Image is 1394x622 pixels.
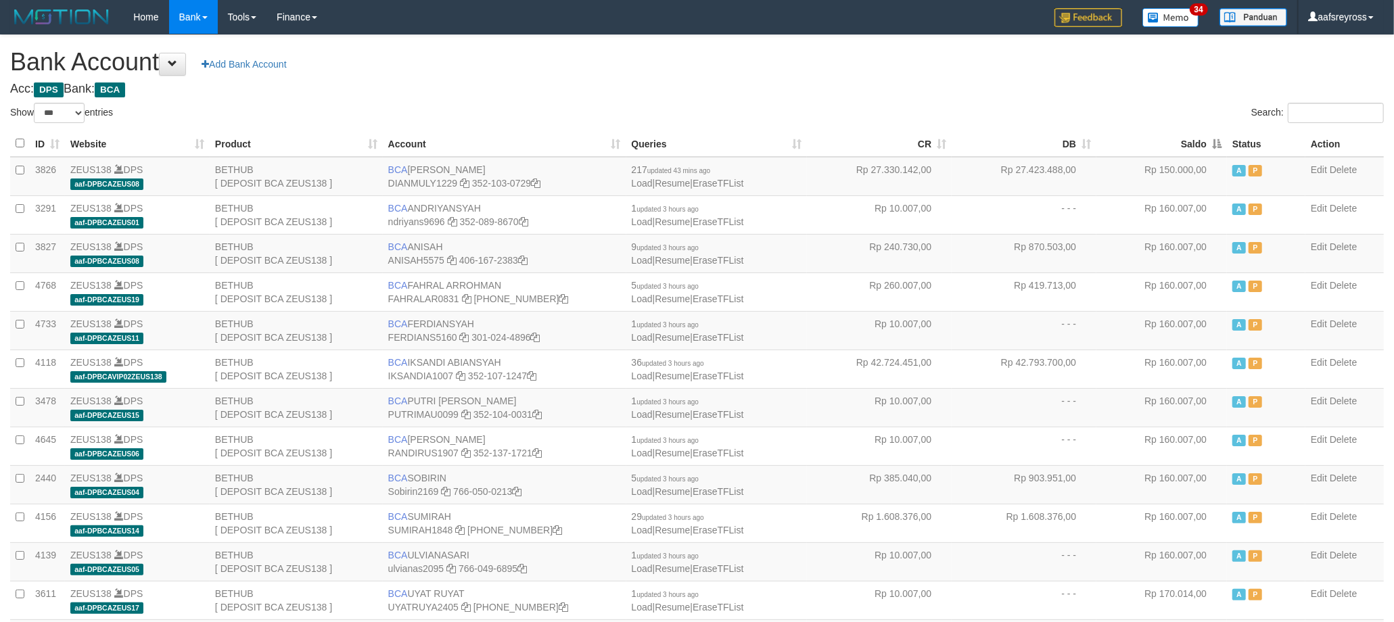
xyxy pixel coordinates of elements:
a: Copy ndriyans9696 to clipboard [448,216,457,227]
td: Rp 1.608.376,00 [952,504,1096,542]
th: Status [1227,130,1305,157]
th: Product: activate to sort column ascending [210,130,383,157]
a: ZEUS138 [70,318,112,329]
td: BETHUB [ DEPOSIT BCA ZEUS138 ] [210,388,383,427]
td: DPS [65,272,210,311]
th: Action [1305,130,1384,157]
span: 34 [1190,3,1208,16]
span: 1 [632,396,699,406]
td: Rp 10.007,00 [807,388,952,427]
td: BETHUB [ DEPOSIT BCA ZEUS138 ] [210,234,383,272]
a: Copy 3010244896 to clipboard [531,332,540,343]
span: updated 3 hours ago [636,437,699,444]
h1: Bank Account [10,49,1384,76]
span: | | [632,511,744,535]
span: 217 [632,164,711,175]
a: Resume [655,563,690,574]
span: aaf-DPBCAZEUS19 [70,294,143,306]
a: Edit [1311,280,1327,291]
td: SOBIRIN 766-050-0213 [383,465,626,504]
h4: Acc: Bank: [10,82,1384,96]
td: DPS [65,504,210,542]
span: Active [1232,550,1246,562]
span: aaf-DPBCAZEUS08 [70,256,143,267]
td: DPS [65,195,210,234]
a: Load [632,486,653,497]
a: Sobirin2169 [388,486,439,497]
span: updated 3 hours ago [636,475,699,483]
a: Edit [1311,318,1327,329]
a: EraseTFList [693,448,743,458]
span: aaf-DPBCAZEUS06 [70,448,143,460]
td: Rp 240.730,00 [807,234,952,272]
a: ZEUS138 [70,357,112,368]
td: Rp 10.007,00 [807,195,952,234]
span: aaf-DPBCAZEUS11 [70,333,143,344]
span: | | [632,588,744,613]
td: FERDIANSYAH 301-024-4896 [383,311,626,350]
span: BCA [388,357,408,368]
td: [PERSON_NAME] 352-137-1721 [383,427,626,465]
td: Rp 42.793.700,00 [952,350,1096,388]
td: SUMIRAH [PHONE_NUMBER] [383,504,626,542]
a: Resume [655,255,690,266]
span: aaf-DPBCAZEUS17 [70,602,143,614]
a: Delete [1330,357,1357,368]
td: DPS [65,234,210,272]
span: aaf-DPBCAZEUS04 [70,487,143,498]
a: Load [632,293,653,304]
a: Delete [1330,473,1357,483]
td: BETHUB [ DEPOSIT BCA ZEUS138 ] [210,542,383,581]
span: updated 3 hours ago [642,360,704,367]
td: 4156 [30,504,65,542]
td: Rp 903.951,00 [952,465,1096,504]
a: Load [632,216,653,227]
th: Website: activate to sort column ascending [65,130,210,157]
span: | | [632,203,744,227]
td: Rp 160.007,00 [1096,195,1227,234]
span: BCA [388,511,408,522]
a: EraseTFList [693,486,743,497]
span: aaf-DPBCAZEUS15 [70,410,143,421]
span: aaf-DPBCAZEUS01 [70,217,143,229]
td: FAHRAL ARROHMAN [PHONE_NUMBER] [383,272,626,311]
a: Resume [655,293,690,304]
a: Delete [1330,280,1357,291]
td: 3478 [30,388,65,427]
span: 1 [632,434,699,445]
span: Active [1232,396,1246,408]
th: CR: activate to sort column ascending [807,130,952,157]
a: Copy 4061672383 to clipboard [518,255,528,266]
a: Resume [655,178,690,189]
a: ulvianas2095 [388,563,444,574]
a: Edit [1311,241,1327,252]
a: Copy FERDIANS5160 to clipboard [460,332,469,343]
a: Load [632,602,653,613]
td: 3826 [30,157,65,196]
span: Paused [1249,358,1262,369]
span: updated 3 hours ago [636,398,699,406]
td: BETHUB [ DEPOSIT BCA ZEUS138 ] [210,427,383,465]
td: BETHUB [ DEPOSIT BCA ZEUS138 ] [210,157,383,196]
span: BCA [388,203,408,214]
a: EraseTFList [693,178,743,189]
span: aaf-DPBCAZEUS05 [70,564,143,575]
a: Copy SUMIRAH1848 to clipboard [455,525,465,535]
a: Load [632,409,653,420]
select: Showentries [34,103,85,123]
span: | | [632,241,744,266]
td: Rp 10.007,00 [807,427,952,465]
span: Active [1232,473,1246,485]
span: 5 [632,280,699,291]
td: Rp 385.040,00 [807,465,952,504]
span: Active [1232,512,1246,523]
a: FAHRALAR0831 [388,293,459,304]
a: Copy ulvianas2095 to clipboard [446,563,456,574]
td: BETHUB [ DEPOSIT BCA ZEUS138 ] [210,504,383,542]
a: Edit [1311,550,1327,560]
span: updated 3 hours ago [642,514,704,521]
a: Edit [1311,588,1327,599]
a: Delete [1330,550,1357,560]
a: Load [632,525,653,535]
span: Paused [1249,473,1262,485]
